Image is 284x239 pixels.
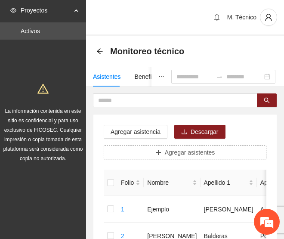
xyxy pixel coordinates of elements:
[21,28,40,34] a: Activos
[110,44,184,58] span: Monitoreo técnico
[37,83,49,94] span: warning
[104,125,167,139] button: Agregar asistencia
[260,13,277,21] span: user
[264,97,270,104] span: search
[135,72,169,81] div: Beneficiarios
[181,129,187,136] span: download
[210,10,224,24] button: bell
[191,127,219,137] span: Descargar
[141,4,162,25] div: Minimizar ventana de chat en vivo
[144,170,200,196] th: Nombre
[201,170,257,196] th: Apellido 1
[216,73,223,80] span: to
[260,9,277,26] button: user
[155,149,161,156] span: plus
[144,196,200,223] td: Ejemplo
[96,48,103,55] span: arrow-left
[45,44,145,55] div: Chatee con nosotros ahora
[257,93,277,107] button: search
[165,148,215,157] span: Agregar asistentes
[104,146,266,159] button: plusAgregar asistentes
[147,178,190,187] span: Nombre
[121,178,134,187] span: Folio
[3,108,83,161] span: La información contenida en este sitio es confidencial y para uso exclusivo de FICOSEC. Cualquier...
[121,206,124,213] a: 1
[216,73,223,80] span: swap-right
[117,170,144,196] th: Folio
[96,48,103,55] div: Back
[4,153,164,183] textarea: Escriba su mensaje y pulse “Intro”
[21,2,71,19] span: Proyectos
[174,125,225,139] button: downloadDescargar
[204,178,247,187] span: Apellido 1
[111,127,161,137] span: Agregar asistencia
[158,74,164,80] span: ellipsis
[201,196,257,223] td: [PERSON_NAME]
[210,14,223,21] span: bell
[93,72,121,81] div: Asistentes
[10,7,16,13] span: eye
[50,74,119,161] span: Estamos en línea.
[227,14,256,21] span: M. Técnico
[151,67,171,87] button: ellipsis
